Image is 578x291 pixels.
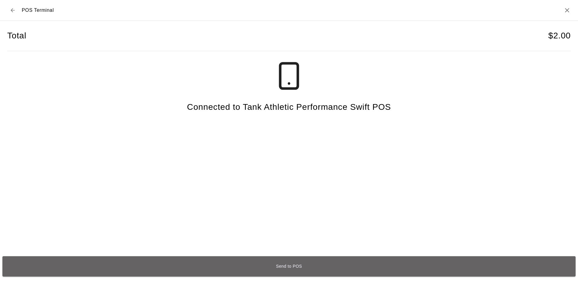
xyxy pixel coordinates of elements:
div: POS Terminal [7,5,54,16]
h4: Total [7,31,26,41]
button: Close [563,7,571,14]
h4: $ 2.00 [548,31,571,41]
h4: Connected to Tank Athletic Performance Swift POS [187,102,391,113]
button: Send to POS [2,256,576,276]
button: Back to checkout [7,5,18,16]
